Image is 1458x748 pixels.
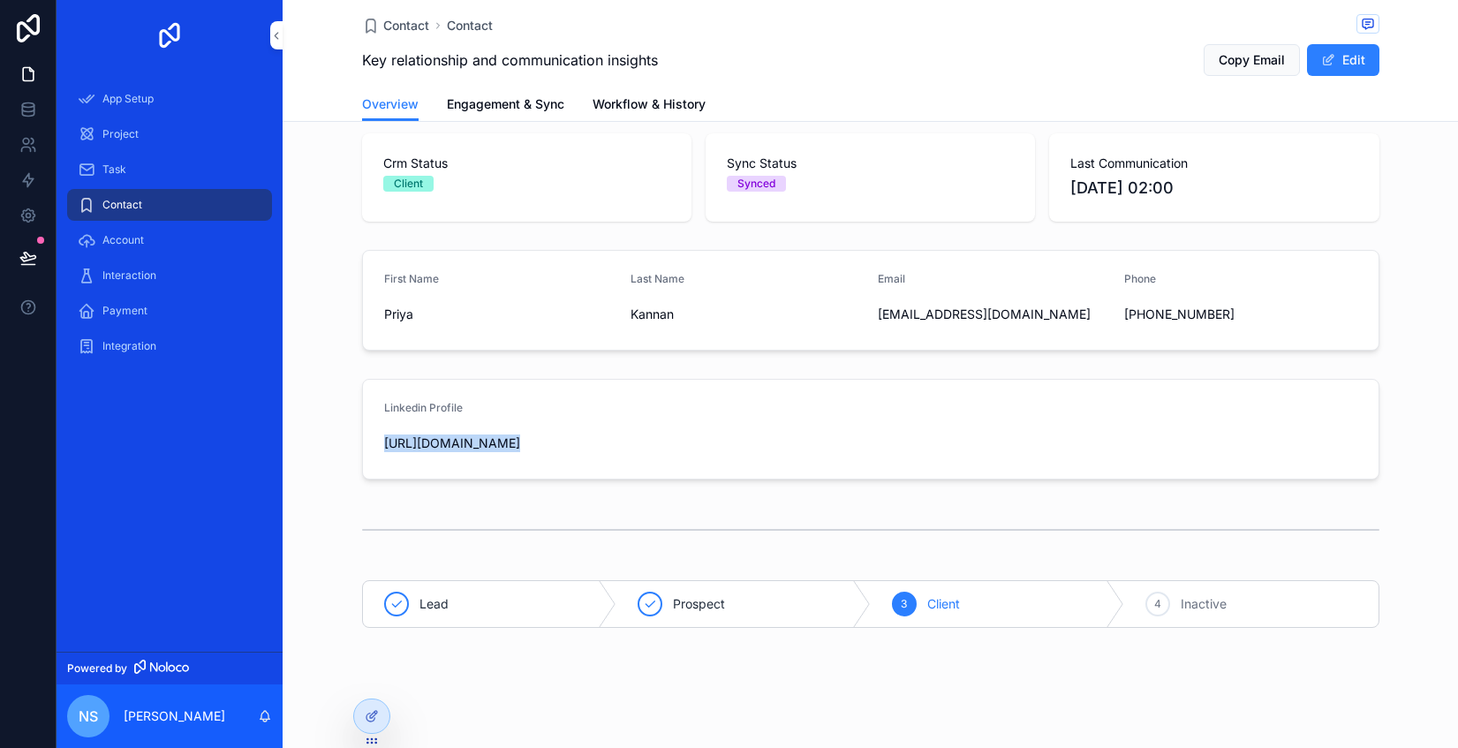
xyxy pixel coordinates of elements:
[631,306,864,323] span: Kannan
[383,17,429,34] span: Contact
[1204,44,1300,76] button: Copy Email
[67,189,272,221] a: Contact
[362,49,658,71] span: Key relationship and communication insights
[102,198,142,212] span: Contact
[878,272,905,285] span: Email
[124,707,225,725] p: [PERSON_NAME]
[419,595,449,613] span: Lead
[67,330,272,362] a: Integration
[67,295,272,327] a: Payment
[67,260,272,291] a: Interaction
[102,268,156,283] span: Interaction
[927,595,960,613] span: Client
[1124,306,1357,323] span: [PHONE_NUMBER]
[878,306,1111,323] span: [EMAIL_ADDRESS][DOMAIN_NAME]
[447,88,564,124] a: Engagement & Sync
[102,92,154,106] span: App Setup
[593,88,706,124] a: Workflow & History
[67,154,272,185] a: Task
[362,88,419,122] a: Overview
[102,127,139,141] span: Project
[631,272,684,285] span: Last Name
[79,706,98,727] span: NS
[155,21,184,49] img: App logo
[447,17,493,34] a: Contact
[383,155,670,172] span: Crm Status
[102,304,147,318] span: Payment
[1070,176,1357,200] span: [DATE] 02:00
[384,434,617,452] span: [URL][DOMAIN_NAME]
[362,95,419,113] span: Overview
[102,233,144,247] span: Account
[67,118,272,150] a: Project
[57,71,283,385] div: scrollable content
[384,306,617,323] span: Priya
[673,595,725,613] span: Prospect
[362,17,429,34] a: Contact
[57,652,283,684] a: Powered by
[384,272,439,285] span: First Name
[102,162,126,177] span: Task
[394,176,423,192] div: Client
[1181,595,1227,613] span: Inactive
[901,597,907,611] span: 3
[727,155,1014,172] span: Sync Status
[1154,597,1161,611] span: 4
[737,176,775,192] div: Synced
[67,224,272,256] a: Account
[102,339,156,353] span: Integration
[1307,44,1379,76] button: Edit
[1219,51,1285,69] span: Copy Email
[447,95,564,113] span: Engagement & Sync
[67,661,127,676] span: Powered by
[384,401,463,414] span: Linkedin Profile
[1124,272,1156,285] span: Phone
[1070,155,1357,172] span: Last Communication
[593,95,706,113] span: Workflow & History
[67,83,272,115] a: App Setup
